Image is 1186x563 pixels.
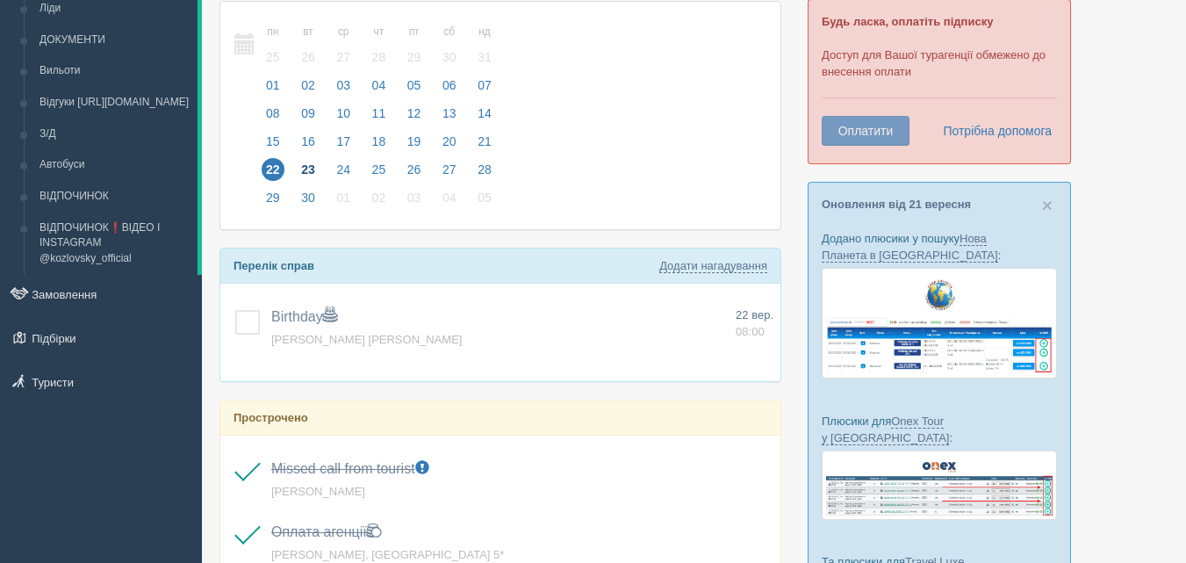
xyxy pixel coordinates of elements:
[327,104,360,132] a: 10
[32,119,198,150] a: З/Д
[398,104,431,132] a: 12
[327,160,360,188] a: 24
[256,188,290,216] a: 29
[438,130,461,153] span: 20
[32,25,198,56] a: ДОКУМЕНТИ
[291,188,325,216] a: 30
[297,74,320,97] span: 02
[736,308,773,321] span: 22 вер.
[32,87,198,119] a: Відгуки [URL][DOMAIN_NAME]
[403,46,426,69] span: 29
[234,411,308,424] b: Прострочено
[433,188,466,216] a: 04
[433,104,466,132] a: 13
[468,76,497,104] a: 07
[822,451,1057,520] img: onex-tour-proposal-crm-for-travel-agency.png
[262,158,284,181] span: 22
[332,102,355,125] span: 10
[32,181,198,213] a: ВІДПОЧИНОК
[403,25,426,40] small: пт
[473,158,496,181] span: 28
[736,325,765,338] span: 08:00
[363,160,396,188] a: 25
[468,132,497,160] a: 21
[468,188,497,216] a: 05
[822,230,1057,263] p: Додано плюсики у пошуку :
[438,25,461,40] small: сб
[297,25,320,40] small: вт
[473,186,496,209] span: 05
[433,132,466,160] a: 20
[262,25,284,40] small: пн
[332,186,355,209] span: 01
[736,307,773,340] a: 22 вер. 08:00
[438,74,461,97] span: 06
[473,25,496,40] small: нд
[297,158,320,181] span: 23
[473,130,496,153] span: 21
[297,130,320,153] span: 16
[368,74,391,97] span: 04
[398,160,431,188] a: 26
[398,76,431,104] a: 05
[271,485,365,498] a: [PERSON_NAME]
[438,186,461,209] span: 04
[297,186,320,209] span: 30
[332,25,355,40] small: ср
[368,130,391,153] span: 18
[433,15,466,76] a: сб 30
[256,15,290,76] a: пн 25
[468,104,497,132] a: 14
[403,130,426,153] span: 19
[468,15,497,76] a: нд 31
[468,160,497,188] a: 28
[822,415,949,445] a: Onex Tour у [GEOGRAPHIC_DATA]
[822,413,1057,446] p: Плюсики для :
[271,548,504,561] a: [PERSON_NAME], [GEOGRAPHIC_DATA] 5*
[363,104,396,132] a: 11
[291,160,325,188] a: 23
[433,76,466,104] a: 06
[433,160,466,188] a: 27
[438,102,461,125] span: 13
[327,132,360,160] a: 17
[271,333,462,346] span: [PERSON_NAME] [PERSON_NAME]
[32,213,198,275] a: ВІДПОЧИНОК❗️ВІДЕО І INSTAGRAM @kozlovsky_official
[262,74,284,97] span: 01
[271,524,381,539] a: Оплата агенції
[262,102,284,125] span: 08
[332,158,355,181] span: 24
[822,268,1057,379] img: new-planet-%D0%BF%D1%96%D0%B4%D0%B1%D1%96%D1%80%D0%BA%D0%B0-%D1%81%D1%80%D0%BC-%D0%B4%D0%BB%D1%8F...
[363,132,396,160] a: 18
[403,102,426,125] span: 12
[32,55,198,87] a: Вильоти
[271,309,337,324] a: Birthday
[1042,195,1053,215] span: ×
[398,132,431,160] a: 19
[332,74,355,97] span: 03
[822,15,993,28] b: Будь ласка, оплатіть підписку
[363,76,396,104] a: 04
[473,102,496,125] span: 14
[271,461,429,476] span: Missed call from tourist
[262,130,284,153] span: 15
[256,104,290,132] a: 08
[398,188,431,216] a: 03
[291,76,325,104] a: 02
[931,116,1053,146] a: Потрібна допомога
[256,160,290,188] a: 22
[822,232,998,263] a: Нова Планета в [GEOGRAPHIC_DATA]
[398,15,431,76] a: пт 29
[327,15,360,76] a: ср 27
[262,46,284,69] span: 25
[368,25,391,40] small: чт
[822,116,909,146] button: Оплатити
[332,130,355,153] span: 17
[438,158,461,181] span: 27
[291,132,325,160] a: 16
[297,46,320,69] span: 26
